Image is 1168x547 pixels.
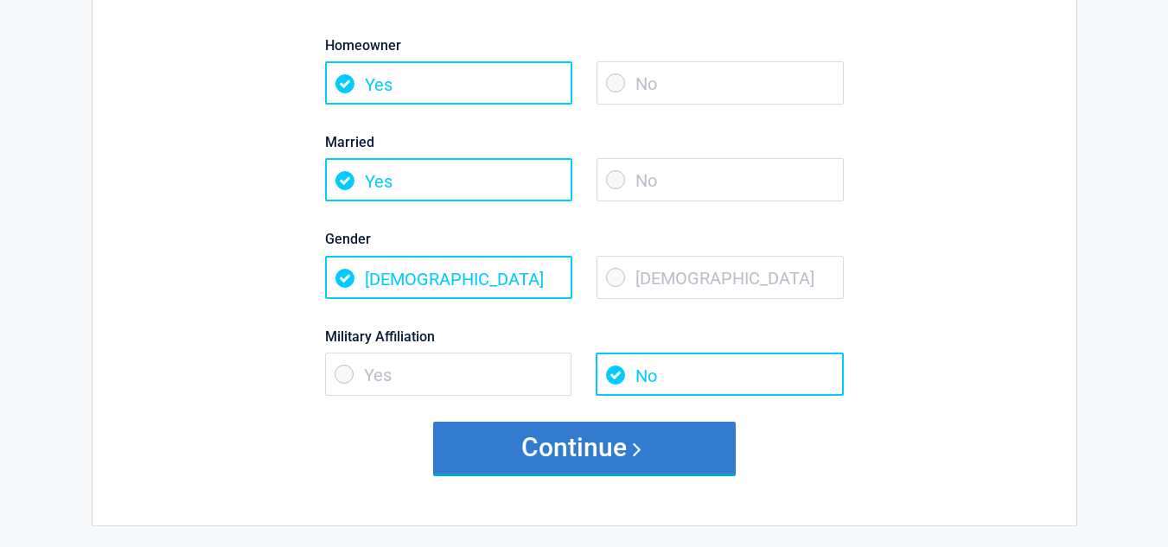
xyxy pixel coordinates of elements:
span: Yes [325,61,572,105]
span: Yes [325,353,572,396]
span: Yes [325,158,572,201]
button: Continue [433,422,736,474]
span: [DEMOGRAPHIC_DATA] [597,256,844,299]
label: Homeowner [325,34,844,57]
span: [DEMOGRAPHIC_DATA] [325,256,572,299]
span: No [597,158,844,201]
label: Gender [325,227,844,251]
label: Married [325,130,844,154]
label: Military Affiliation [325,325,844,348]
span: No [596,353,843,396]
span: No [597,61,844,105]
